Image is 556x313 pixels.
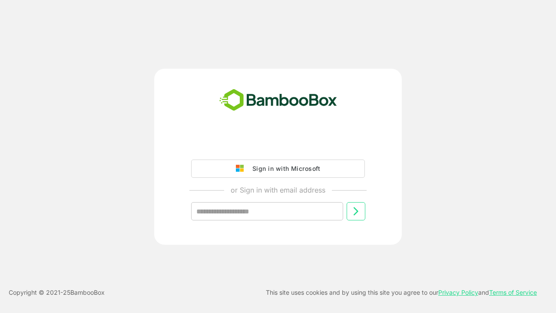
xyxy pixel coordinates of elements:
p: This site uses cookies and by using this site you agree to our and [266,287,537,298]
a: Terms of Service [489,289,537,296]
button: Sign in with Microsoft [191,160,365,178]
img: bamboobox [215,86,342,115]
p: or Sign in with email address [231,185,325,195]
div: Sign in with Microsoft [248,163,320,174]
p: Copyright © 2021- 25 BambooBox [9,287,105,298]
a: Privacy Policy [438,289,478,296]
img: google [236,165,248,173]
